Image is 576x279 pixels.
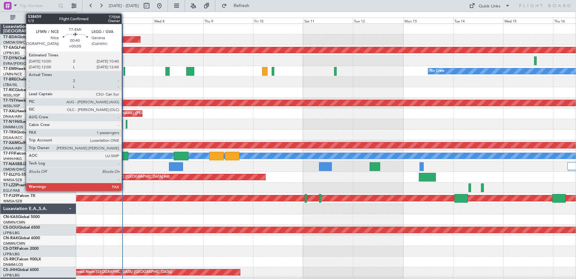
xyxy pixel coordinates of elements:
a: WMSA/SZB [3,199,22,204]
div: Planned Maint [GEOGRAPHIC_DATA] ([GEOGRAPHIC_DATA]) [71,267,172,277]
span: T7-TRX [3,131,16,134]
a: T7-TRXGlobal 6500 [3,131,38,134]
span: T7-XAL [3,109,16,113]
a: T7-EMIHawker 900XP [3,67,42,71]
a: DNMM/LOS [3,125,23,130]
div: Mon 6 [53,18,103,23]
a: DNAA/ABV [3,146,22,151]
a: T7-NASBBJ2 [3,162,27,166]
a: T7-XALHawker 850XP [3,109,43,113]
span: T7-BDA [3,35,17,39]
div: No Crew [430,66,444,76]
span: T7-PJ29 [3,194,18,198]
div: Mon 13 [403,18,453,23]
span: CN-RAK [3,236,18,240]
a: WMSA/SZB [3,178,22,182]
a: LFPB/LBG [3,231,20,235]
div: Wed 15 [503,18,553,23]
span: T7-NAS [3,162,17,166]
a: T7-TSTHawker 900XP [3,99,42,103]
a: T7-BDAGlobal 5000 [3,35,39,39]
a: CS-JHHGlobal 6000 [3,268,39,272]
span: T7-RIC [3,88,15,92]
span: CS-RRC [3,258,17,261]
a: OMDW/DWC [3,167,25,172]
span: CS-JHH [3,268,17,272]
div: Fri 10 [253,18,303,23]
span: T7-BRE [3,78,16,81]
span: CN-KAS [3,215,18,219]
span: T7-LZZI [3,183,16,187]
span: T7-ELLY [3,173,17,177]
span: Refresh [228,4,255,8]
span: T7-N1960 [3,120,21,124]
a: T7-EAGLFalcon 8X [3,46,36,50]
div: Quick Links [479,3,500,10]
a: T7-RICGlobal 6000 [3,88,37,92]
span: CS-DOU [3,226,18,230]
a: T7-ELLYG-550 [3,173,28,177]
a: T7-XAMGulfstream G-200 [3,141,50,145]
div: [PERSON_NAME] ([PERSON_NAME] Intl) [105,109,172,118]
a: LFPB/LBG [3,273,20,278]
a: T7-BREChallenger 604 [3,78,44,81]
a: EVRA/[PERSON_NAME] [3,61,43,66]
div: Sun 12 [353,18,403,23]
a: CN-KASGlobal 5000 [3,215,40,219]
div: Thu 9 [203,18,253,23]
a: T7-PJ29Falcon 7X [3,194,35,198]
a: CS-DOUGlobal 6500 [3,226,40,230]
a: GMMN/CMN [3,220,25,225]
a: LFMN/NCE [3,72,22,77]
a: LFPB/LBG [3,51,20,55]
a: OMDW/DWC [3,40,25,45]
div: Tue 14 [453,18,503,23]
a: DGAA/ACC [3,135,23,140]
span: T7-TST [3,99,16,103]
a: T7-N1960Legacy 650 [3,120,42,124]
a: DNMM/LOS [3,262,23,267]
button: Refresh [219,1,257,11]
span: T7-XAM [3,141,18,145]
a: T7-DYNChallenger 604 [3,56,45,60]
input: Trip Number [20,1,56,11]
a: DNAA/ABV [3,114,22,119]
div: [DATE] [77,13,88,18]
a: T7-LZZIPraetor 600 [3,183,38,187]
button: Quick Links [466,1,513,11]
span: T7-EAGL [3,46,19,50]
span: T7-EMI [3,67,16,71]
a: LFPB/LBG [3,252,20,257]
span: T7-FFI [3,152,14,156]
a: GMMN/CMN [3,241,25,246]
a: LTBA/ISL [3,82,18,87]
a: CS-RRCFalcon 900LX [3,258,41,261]
div: Sat 11 [303,18,353,23]
a: WSSL/XSP [3,93,20,98]
a: CN-RAKGlobal 6000 [3,236,40,240]
a: WSSL/XSP [3,104,20,108]
span: [DATE] - [DATE] [109,3,139,9]
span: T7-DYN [3,56,18,60]
span: CS-DTR [3,247,17,251]
button: All Aircraft [7,13,69,23]
a: T7-FFIFalcon 7X [3,152,32,156]
a: CS-DTRFalcon 2000 [3,247,39,251]
a: EGLF/FAB [3,188,20,193]
div: Wed 8 [153,18,203,23]
div: Planned Maint [GEOGRAPHIC_DATA] ([GEOGRAPHIC_DATA] Intl) [63,172,170,182]
div: Tue 7 [103,18,153,23]
a: VHHH/HKG [3,156,22,161]
span: All Aircraft [17,15,68,20]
